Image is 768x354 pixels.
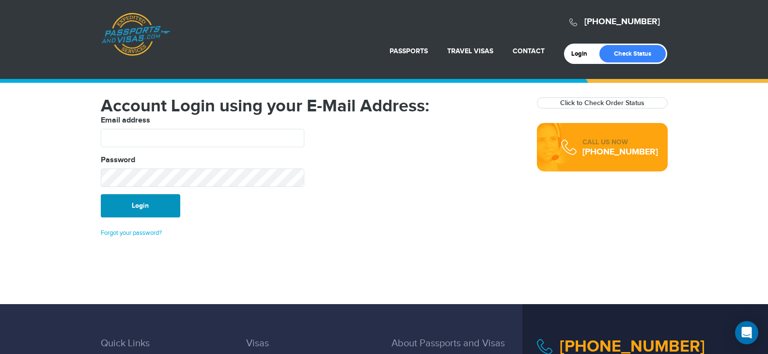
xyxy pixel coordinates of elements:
[101,13,170,56] a: Passports & [DOMAIN_NAME]
[513,47,545,55] a: Contact
[571,50,594,58] a: Login
[447,47,493,55] a: Travel Visas
[101,229,162,237] a: Forgot your password?
[582,147,658,157] div: [PHONE_NUMBER]
[735,321,758,344] div: Open Intercom Messenger
[101,97,522,115] h1: Account Login using your E-Mail Address:
[101,154,135,166] label: Password
[599,45,666,62] a: Check Status
[584,16,660,27] a: [PHONE_NUMBER]
[101,194,180,217] button: Login
[582,138,658,147] div: CALL US NOW
[101,115,150,126] label: Email address
[560,99,644,107] a: Click to Check Order Status
[390,47,428,55] a: Passports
